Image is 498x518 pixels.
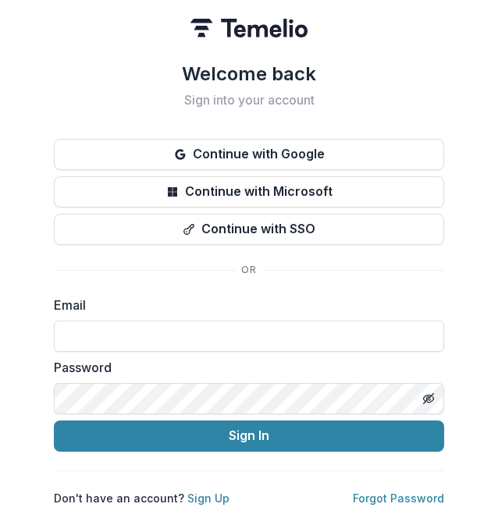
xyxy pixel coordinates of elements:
[187,491,229,505] a: Sign Up
[353,491,444,505] a: Forgot Password
[54,490,229,506] p: Don't have an account?
[416,386,441,411] button: Toggle password visibility
[54,214,444,245] button: Continue with SSO
[190,19,308,37] img: Temelio
[54,296,435,314] label: Email
[54,93,444,108] h2: Sign into your account
[54,139,444,170] button: Continue with Google
[54,176,444,208] button: Continue with Microsoft
[54,62,444,87] h1: Welcome back
[54,420,444,452] button: Sign In
[54,358,435,377] label: Password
